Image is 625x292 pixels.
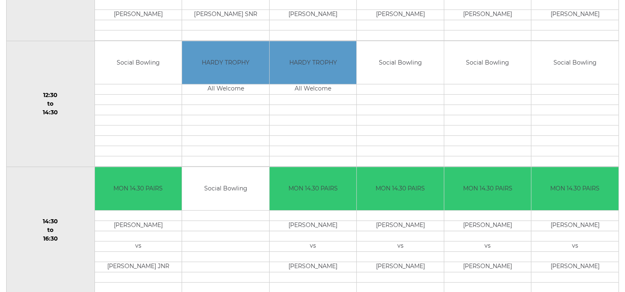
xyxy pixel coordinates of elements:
td: HARDY TROPHY [182,41,269,84]
td: MON 14.30 PAIRS [531,167,618,210]
td: 12:30 to 14:30 [7,41,95,167]
td: [PERSON_NAME] [444,220,531,231]
td: vs [95,241,182,251]
td: [PERSON_NAME] [270,220,357,231]
td: [PERSON_NAME] [531,262,618,272]
td: Social Bowling [531,41,618,84]
td: [PERSON_NAME] [95,220,182,231]
td: [PERSON_NAME] [444,262,531,272]
td: vs [357,241,444,251]
td: [PERSON_NAME] [444,9,531,20]
td: [PERSON_NAME] [531,220,618,231]
td: [PERSON_NAME] [270,262,357,272]
td: All Welcome [270,84,357,95]
td: [PERSON_NAME] SNR [182,9,269,20]
td: Social Bowling [95,41,182,84]
td: [PERSON_NAME] [357,220,444,231]
td: [PERSON_NAME] [357,262,444,272]
td: [PERSON_NAME] [357,9,444,20]
td: [PERSON_NAME] [531,9,618,20]
td: Social Bowling [444,41,531,84]
td: MON 14.30 PAIRS [357,167,444,210]
td: [PERSON_NAME] [270,9,357,20]
td: Social Bowling [357,41,444,84]
td: HARDY TROPHY [270,41,357,84]
td: All Welcome [182,84,269,95]
td: vs [531,241,618,251]
td: vs [444,241,531,251]
td: [PERSON_NAME] [95,9,182,20]
td: MON 14.30 PAIRS [95,167,182,210]
td: Social Bowling [182,167,269,210]
td: vs [270,241,357,251]
td: [PERSON_NAME] JNR [95,262,182,272]
td: MON 14.30 PAIRS [444,167,531,210]
td: MON 14.30 PAIRS [270,167,357,210]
